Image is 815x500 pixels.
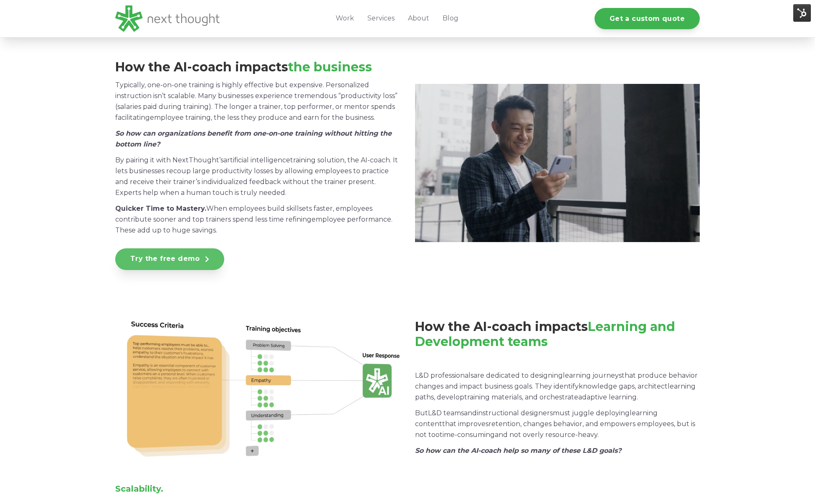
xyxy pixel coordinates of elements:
img: LG - NextThought Logo [115,5,220,32]
span: retention [488,420,520,428]
span: Learning and Development teams [415,319,675,349]
span: employee performance [311,215,391,223]
p: But and must juggle deploying that improves , changes behavior, and empowers employees, but is no... [415,408,698,440]
strong: Scalability. [115,484,163,494]
h3: How the AI-coach impacts [115,60,400,75]
img: HubSpot Tools Menu Toggle [793,4,811,22]
p: When employees build skillsets faster, employees contribute sooner and top trainers spend less ti... [115,203,400,236]
p: Typically, one-on-one training is highly effective but expensive. Personalized instruction isn’t ... [115,80,400,123]
em: So how can organizations benefit from one-on-one training without hitting the bottom line? [115,129,392,148]
span: L&D professionals [415,371,473,379]
span: employee training [150,114,211,121]
span: learning content [415,409,658,428]
span: Quicker Time to Mastery. [115,205,206,212]
span: artificial intelligence [223,156,290,164]
p: By pairing it with NextThought’s training solution, the AI-coach. It lets businesses recoup large... [115,155,400,198]
span: L&D teams [428,409,464,417]
a: Try the free demo [115,248,224,270]
span: learning paths [415,382,696,401]
img: Screenshot 2024-05-10 at 9.36.56 AM [115,310,400,466]
span: knowledge gaps [579,382,635,390]
span: learning journeys [563,371,622,379]
em: So how can the AI-coach help so many of these L&D goals? [415,447,621,455]
img: Man On Phone [415,84,700,242]
span: the business [288,59,372,75]
span: training materials [464,393,522,401]
a: Get a custom quote [595,8,700,29]
h3: How the AI-coach impacts [415,319,698,349]
span: adaptive learning [578,393,637,401]
p: are dedicated to designing that produce behavior changes and impact business goals. They identify... [415,370,698,403]
span: time-consuming [440,431,495,439]
span: instructional designers [477,409,553,417]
